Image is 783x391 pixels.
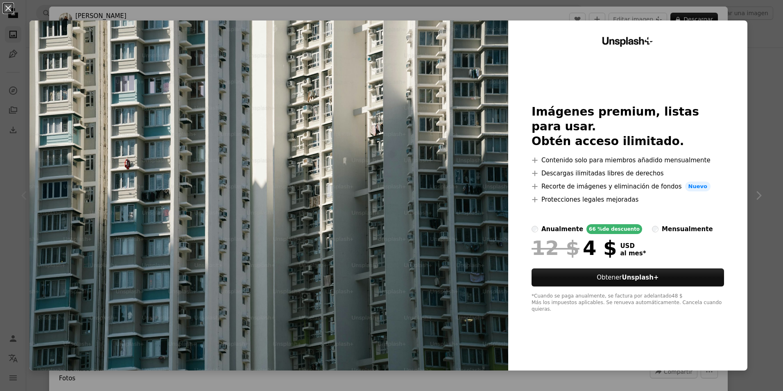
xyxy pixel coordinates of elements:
[532,105,724,149] h2: Imágenes premium, listas para usar. Obtén acceso ilimitado.
[620,250,646,257] span: al mes *
[532,293,724,313] div: *Cuando se paga anualmente, se factura por adelantado 48 $ Más los impuestos aplicables. Se renue...
[532,226,538,232] input: anualmente66 %de descuento
[652,226,659,232] input: mensualmente
[541,224,583,234] div: anualmente
[662,224,713,234] div: mensualmente
[532,237,617,259] div: 4 $
[620,242,646,250] span: USD
[532,182,724,191] li: Recorte de imágenes y eliminación de fondos
[622,274,659,281] strong: Unsplash+
[532,155,724,165] li: Contenido solo para miembros añadido mensualmente
[532,237,579,259] span: 12 $
[685,182,711,191] span: Nuevo
[532,168,724,178] li: Descargas ilimitadas libres de derechos
[586,224,642,234] div: 66 % de descuento
[532,195,724,205] li: Protecciones legales mejoradas
[532,268,724,286] button: ObtenerUnsplash+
